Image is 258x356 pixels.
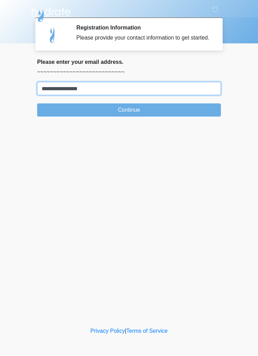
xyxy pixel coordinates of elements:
[37,59,221,65] h2: Please enter your email address.
[91,328,125,334] a: Privacy Policy
[42,24,63,45] img: Agent Avatar
[30,5,72,23] img: Hydrate IV Bar - Chandler Logo
[76,34,210,42] div: Please provide your contact information to get started.
[125,328,126,334] a: |
[126,328,167,334] a: Terms of Service
[37,68,221,76] p: ~~~~~~~~~~~~~~~~~~~~~~~~~~~
[37,103,221,117] button: Continue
